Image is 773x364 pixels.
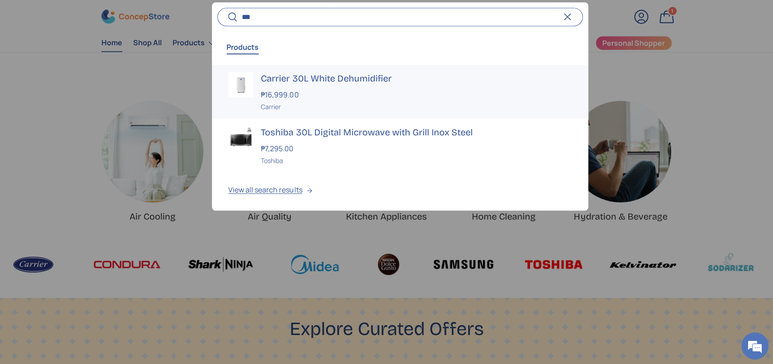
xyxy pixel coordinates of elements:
[47,51,152,62] div: Chat with us now
[53,114,125,206] span: We're online!
[5,247,173,279] textarea: Type your message and hit 'Enter'
[149,5,170,26] div: Minimize live chat window
[212,65,588,119] a: carrier-dehumidifier-30-liter-full-view-concepstore Carrier 30L White Dehumidifier ₱16,999.00 Car...
[228,72,254,97] img: carrier-dehumidifier-30-liter-full-view-concepstore
[226,37,259,57] button: Products
[212,119,588,172] a: Toshiba 30L Digital Microwave with Grill Inox Steel ₱7,295.00 Toshiba
[261,90,301,100] strong: ₱16,999.00
[261,144,296,153] strong: ₱7,295.00
[261,72,571,85] h3: Carrier 30L White Dehumidifier
[212,172,588,211] button: View all search results
[261,126,571,139] h3: Toshiba 30L Digital Microwave with Grill Inox Steel
[261,156,571,165] div: Toshiba
[261,102,571,111] div: Carrier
